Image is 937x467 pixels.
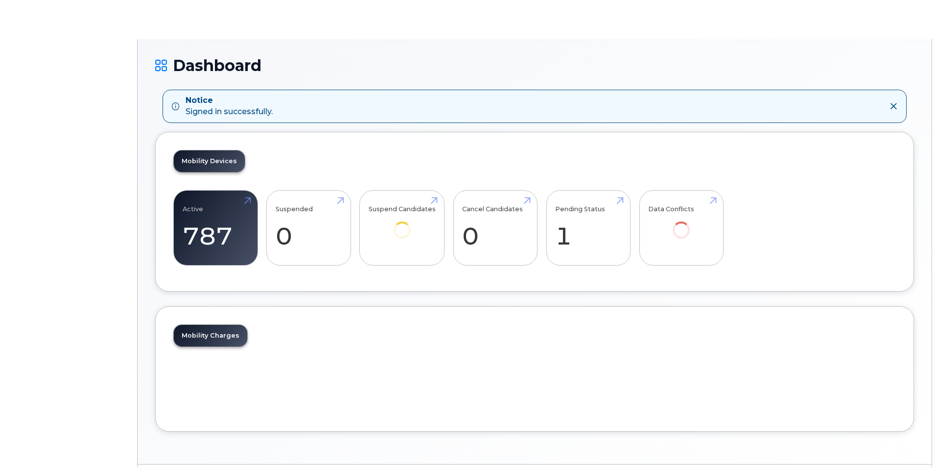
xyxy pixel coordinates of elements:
a: Suspended 0 [276,196,342,260]
a: Pending Status 1 [555,196,621,260]
a: Active 787 [183,196,249,260]
a: Data Conflicts [648,196,714,252]
strong: Notice [186,95,273,106]
a: Cancel Candidates 0 [462,196,528,260]
div: Signed in successfully. [186,95,273,118]
h1: Dashboard [155,57,914,74]
a: Mobility Devices [174,150,245,172]
a: Mobility Charges [174,325,247,346]
a: Suspend Candidates [369,196,436,252]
